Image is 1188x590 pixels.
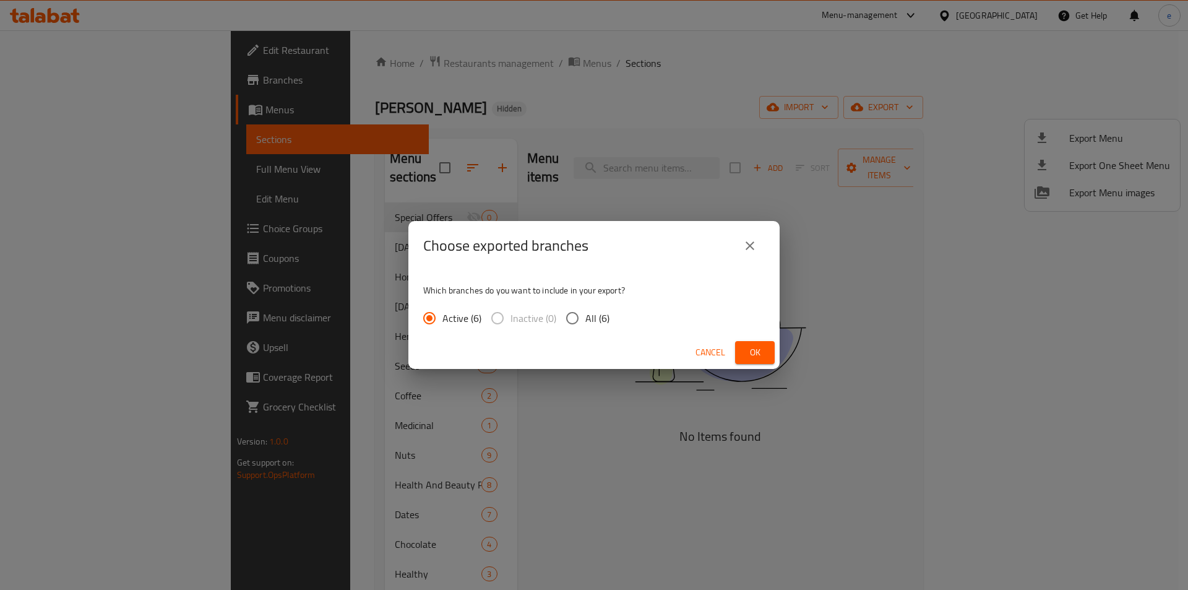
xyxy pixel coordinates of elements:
button: Ok [735,341,775,364]
button: close [735,231,765,261]
h2: Choose exported branches [423,236,588,256]
span: Ok [745,345,765,360]
span: Active (6) [442,311,481,326]
p: Which branches do you want to include in your export? [423,284,765,297]
span: Cancel [695,345,725,360]
button: Cancel [691,341,730,364]
span: Inactive (0) [510,311,556,326]
span: All (6) [585,311,609,326]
